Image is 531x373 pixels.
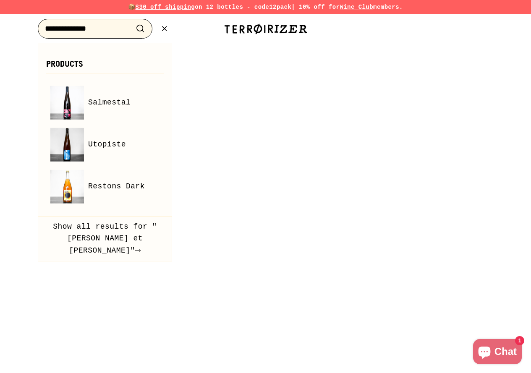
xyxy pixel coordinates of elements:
a: Salmestal Salmestal [50,86,160,120]
img: Restons Dark [50,170,84,203]
span: Salmestal [88,97,131,109]
span: Utopiste [88,138,126,151]
strong: 12pack [269,4,291,10]
inbox-online-store-chat: Shopify online store chat [471,339,524,366]
span: Restons Dark [88,180,145,193]
h3: Products [46,60,164,73]
img: Utopiste [50,128,84,162]
button: Show all results for "[PERSON_NAME] et [PERSON_NAME]" [38,216,172,261]
img: Salmestal [50,86,84,120]
a: Wine Club [340,4,373,10]
a: Utopiste Utopiste [50,128,160,162]
p: 📦 on 12 bottles - code | 10% off for members. [17,3,514,12]
span: $30 off shipping [136,4,195,10]
a: Restons Dark Restons Dark [50,170,160,203]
